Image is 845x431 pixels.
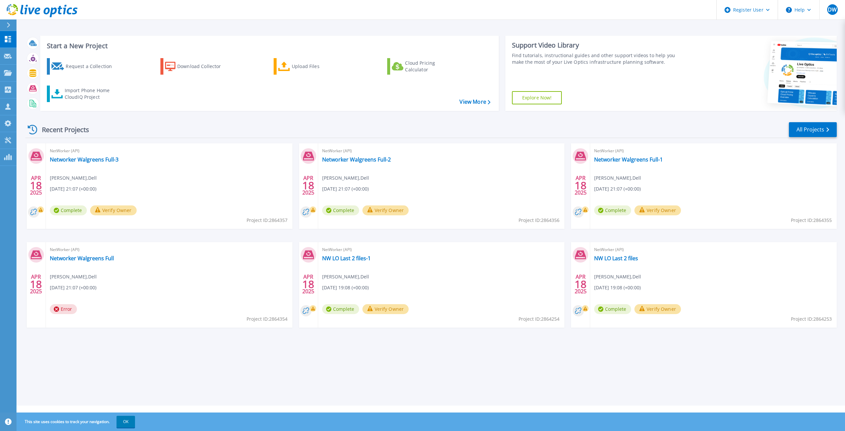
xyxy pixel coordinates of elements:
a: NW LO Last 2 files-1 [322,255,371,262]
div: APR 2025 [574,173,587,198]
button: Verify Owner [634,205,681,215]
a: Cloud Pricing Calculator [387,58,461,75]
span: [PERSON_NAME] , Dell [594,174,641,182]
div: APR 2025 [302,272,315,296]
span: 18 [302,281,314,287]
span: Complete [594,304,631,314]
span: NetWorker (API) [50,246,288,253]
span: [PERSON_NAME] , Dell [50,174,97,182]
a: Networker Walgreens Full [50,255,114,262]
div: APR 2025 [30,173,42,198]
span: Error [50,304,77,314]
span: NetWorker (API) [50,147,288,155]
a: Networker Walgreens Full-2 [322,156,391,163]
span: Project ID: 2864253 [791,315,832,323]
span: DW [828,7,837,12]
span: 18 [30,281,42,287]
button: Verify Owner [90,205,137,215]
span: Project ID: 2864357 [247,217,287,224]
h3: Start a New Project [47,42,490,50]
a: Request a Collection [47,58,120,75]
span: Project ID: 2864354 [247,315,287,323]
span: NetWorker (API) [594,147,833,155]
span: 18 [302,183,314,188]
span: NetWorker (API) [322,246,561,253]
div: APR 2025 [30,272,42,296]
a: Upload Files [274,58,347,75]
button: Verify Owner [362,205,409,215]
div: Support Video Library [512,41,683,50]
button: OK [117,416,135,428]
a: Download Collector [160,58,234,75]
div: Download Collector [177,60,230,73]
a: View More [459,99,490,105]
div: Request a Collection [66,60,118,73]
span: NetWorker (API) [594,246,833,253]
span: [PERSON_NAME] , Dell [322,174,369,182]
span: [DATE] 19:08 (+00:00) [322,284,369,291]
div: APR 2025 [574,272,587,296]
a: Explore Now! [512,91,562,104]
span: This site uses cookies to track your navigation. [18,416,135,428]
a: All Projects [789,122,837,137]
span: Complete [594,205,631,215]
button: Verify Owner [362,304,409,314]
div: Cloud Pricing Calculator [405,60,458,73]
span: [DATE] 21:07 (+00:00) [594,185,641,193]
span: [DATE] 21:07 (+00:00) [50,185,96,193]
span: Project ID: 2864355 [791,217,832,224]
button: Verify Owner [634,304,681,314]
a: Networker Walgreens Full-1 [594,156,663,163]
a: NW LO Last 2 files [594,255,638,262]
span: [DATE] 21:07 (+00:00) [322,185,369,193]
div: Upload Files [292,60,345,73]
div: Recent Projects [25,122,98,138]
div: APR 2025 [302,173,315,198]
span: Complete [322,304,359,314]
span: 18 [30,183,42,188]
div: Import Phone Home CloudIQ Project [65,87,116,100]
a: Networker Walgreens Full-3 [50,156,118,163]
span: Project ID: 2864254 [519,315,559,323]
div: Find tutorials, instructional guides and other support videos to help you make the most of your L... [512,52,683,65]
span: NetWorker (API) [322,147,561,155]
span: Project ID: 2864356 [519,217,559,224]
span: Complete [322,205,359,215]
span: [PERSON_NAME] , Dell [594,273,641,280]
span: [PERSON_NAME] , Dell [50,273,97,280]
span: [DATE] 19:08 (+00:00) [594,284,641,291]
span: [DATE] 21:07 (+00:00) [50,284,96,291]
span: 18 [575,281,587,287]
span: Complete [50,205,87,215]
span: 18 [575,183,587,188]
span: [PERSON_NAME] , Dell [322,273,369,280]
